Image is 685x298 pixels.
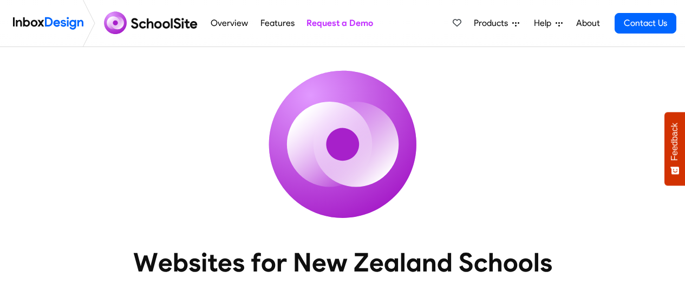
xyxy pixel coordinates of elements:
[303,12,376,34] a: Request a Demo
[100,10,205,36] img: schoolsite logo
[257,12,297,34] a: Features
[86,246,600,279] heading: Websites for New Zealand Schools
[530,12,567,34] a: Help
[469,12,524,34] a: Products
[474,17,512,30] span: Products
[573,12,603,34] a: About
[245,47,440,242] img: icon_schoolsite.svg
[534,17,556,30] span: Help
[208,12,251,34] a: Overview
[664,112,685,186] button: Feedback - Show survey
[670,123,680,161] span: Feedback
[615,13,676,34] a: Contact Us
